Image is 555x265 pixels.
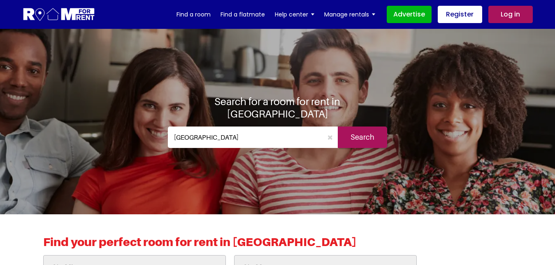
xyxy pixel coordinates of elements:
h1: Search for a room for rent in [GEOGRAPHIC_DATA] [168,95,388,120]
a: Manage rentals [324,8,375,21]
input: Search [338,127,387,148]
a: Log in [488,6,533,23]
h2: Find your perfect room for rent in [GEOGRAPHIC_DATA] [43,235,512,255]
a: Find a room [176,8,211,21]
a: Help center [275,8,314,21]
img: Logo for Room for Rent, featuring a welcoming design with a house icon and modern typography [23,7,95,22]
a: Find a flatmate [221,8,265,21]
a: Advertise [387,6,432,23]
a: Register [438,6,482,23]
input: Where do you want to live. Search by town or postcode [168,127,323,148]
